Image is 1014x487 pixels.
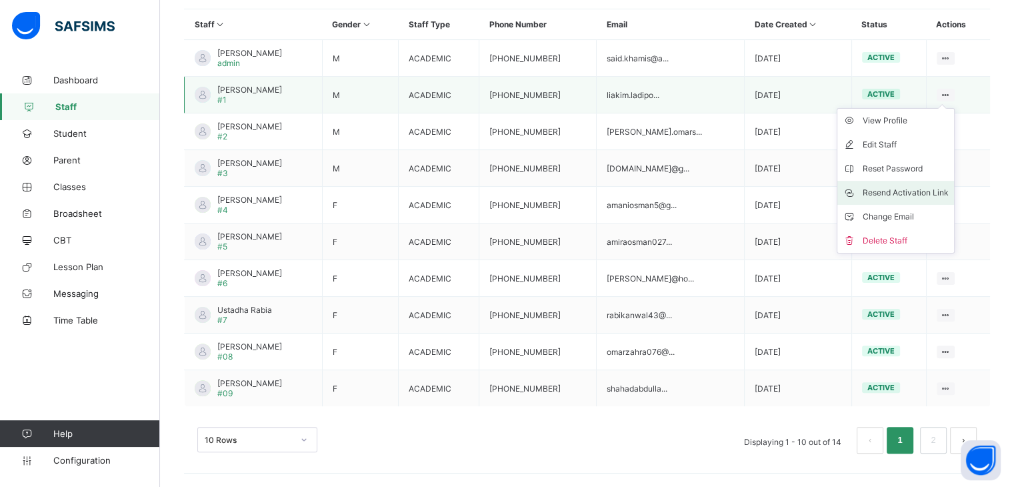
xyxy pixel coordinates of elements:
td: rabikanwal43@... [597,297,745,334]
th: Gender [322,9,399,40]
span: [PERSON_NAME] [217,158,282,168]
td: [PHONE_NUMBER] [479,223,597,260]
span: #4 [217,205,228,215]
span: CBT [53,235,160,246]
span: [PERSON_NAME] [217,195,282,205]
span: #1 [217,95,227,105]
a: 1 [893,432,906,449]
td: F [322,187,399,223]
td: [PHONE_NUMBER] [479,150,597,187]
span: Parent [53,155,160,165]
span: [PERSON_NAME] [217,268,282,278]
div: Change Email [863,210,949,223]
td: ACADEMIC [399,334,479,370]
span: Ustadha Rabia [217,305,272,315]
span: active [867,89,895,99]
th: Staff Type [399,9,479,40]
td: [PHONE_NUMBER] [479,370,597,407]
span: #08 [217,352,233,362]
span: active [867,273,895,282]
div: Reset Password [863,162,949,175]
i: Sort in Ascending Order [807,19,819,29]
li: Displaying 1 - 10 out of 14 [734,427,851,454]
td: liakim.ladipo... [597,77,745,113]
td: M [322,113,399,150]
span: [PERSON_NAME] [217,121,282,131]
td: [PHONE_NUMBER] [479,40,597,77]
div: Delete Staff [863,234,949,248]
i: Sort in Ascending Order [215,19,226,29]
td: shahadabdulla... [597,370,745,407]
span: Dashboard [53,75,160,85]
span: #5 [217,241,227,252]
span: active [867,346,895,356]
span: Help [53,428,159,439]
td: F [322,370,399,407]
td: [DOMAIN_NAME]@g... [597,150,745,187]
span: admin [217,58,240,68]
span: #09 [217,388,233,398]
span: [PERSON_NAME] [217,48,282,58]
th: Status [851,9,926,40]
th: Actions [926,9,990,40]
span: [PERSON_NAME] [217,85,282,95]
img: safsims [12,12,115,40]
button: next page [950,427,977,454]
span: #7 [217,315,227,325]
td: M [322,40,399,77]
td: ACADEMIC [399,297,479,334]
td: F [322,297,399,334]
td: [DATE] [745,77,851,113]
button: Open asap [961,440,1001,480]
td: ACADEMIC [399,187,479,223]
span: [PERSON_NAME] [217,231,282,241]
td: ACADEMIC [399,77,479,113]
td: M [322,77,399,113]
th: Email [597,9,745,40]
li: 上一页 [857,427,883,454]
li: 下一页 [950,427,977,454]
span: active [867,310,895,319]
div: Edit Staff [863,138,949,151]
td: [DATE] [745,334,851,370]
td: amaniosman5@g... [597,187,745,223]
td: ACADEMIC [399,150,479,187]
td: [DATE] [745,223,851,260]
span: #3 [217,168,228,178]
td: [PHONE_NUMBER] [479,187,597,223]
span: Student [53,128,160,139]
td: [DATE] [745,40,851,77]
td: [DATE] [745,370,851,407]
span: [PERSON_NAME] [217,342,282,352]
div: Resend Activation Link [863,186,949,199]
span: Lesson Plan [53,262,160,272]
td: ACADEMIC [399,260,479,297]
i: Sort in Ascending Order [361,19,372,29]
span: Classes [53,181,160,192]
td: ACADEMIC [399,370,479,407]
td: [PERSON_NAME]@ho... [597,260,745,297]
span: [PERSON_NAME] [217,378,282,388]
td: [PHONE_NUMBER] [479,77,597,113]
td: F [322,334,399,370]
td: [DATE] [745,187,851,223]
span: active [867,53,895,62]
td: [PHONE_NUMBER] [479,334,597,370]
span: active [867,383,895,392]
div: View Profile [863,114,949,127]
li: 2 [920,427,947,454]
div: 10 Rows [205,435,293,445]
td: [PHONE_NUMBER] [479,113,597,150]
span: Configuration [53,455,159,466]
button: prev page [857,427,883,454]
td: [PHONE_NUMBER] [479,297,597,334]
th: Staff [185,9,323,40]
td: ACADEMIC [399,223,479,260]
td: [DATE] [745,260,851,297]
a: 2 [927,432,939,449]
span: Messaging [53,288,160,299]
th: Phone Number [479,9,597,40]
td: [PHONE_NUMBER] [479,260,597,297]
td: ACADEMIC [399,40,479,77]
span: Time Table [53,315,160,326]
